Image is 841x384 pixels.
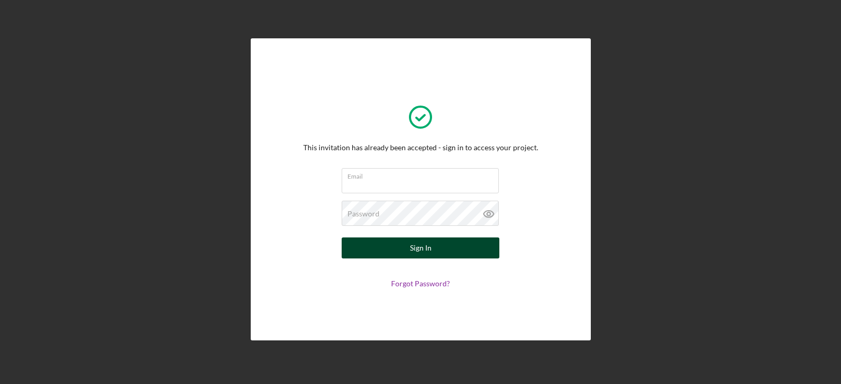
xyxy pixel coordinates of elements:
[303,143,538,152] div: This invitation has already been accepted - sign in to access your project.
[410,237,432,258] div: Sign In
[347,169,499,180] label: Email
[391,279,450,288] a: Forgot Password?
[342,237,499,258] button: Sign In
[347,210,380,218] label: Password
